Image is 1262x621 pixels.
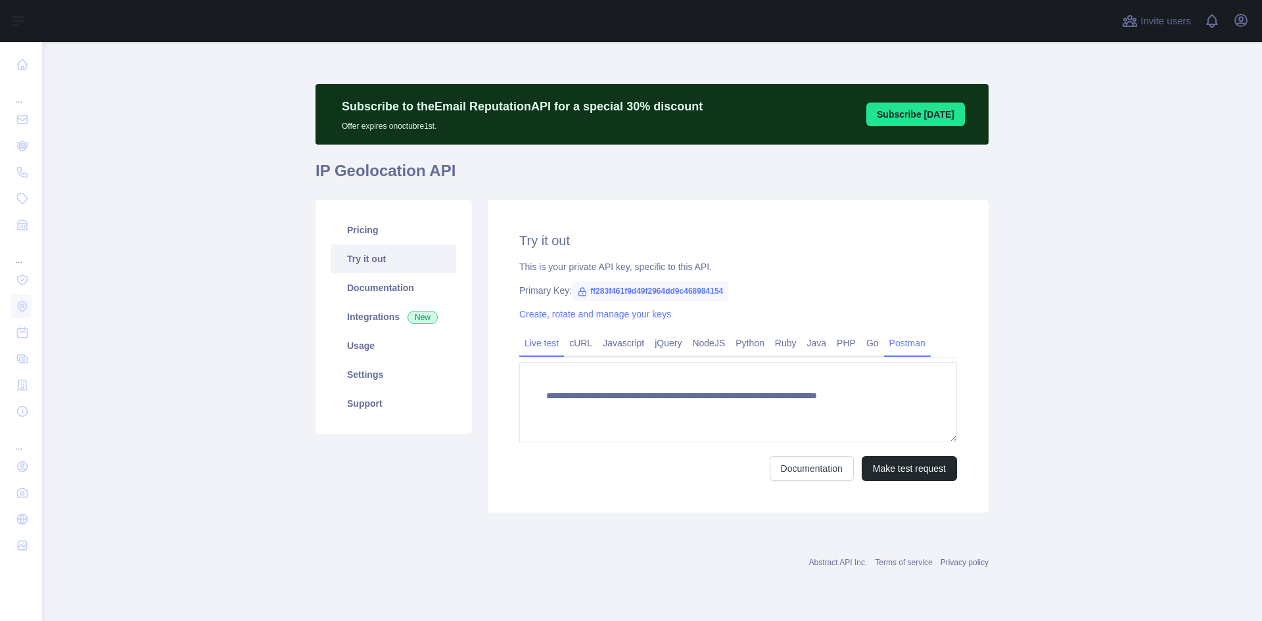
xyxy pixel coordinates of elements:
a: Python [730,333,770,354]
a: Support [331,389,456,418]
h1: IP Geolocation API [315,160,989,192]
button: Invite users [1119,11,1194,32]
a: Usage [331,331,456,360]
a: Go [861,333,884,354]
a: Pricing [331,216,456,244]
h2: Try it out [519,231,957,250]
a: Integrations New [331,302,456,331]
a: Documentation [770,456,854,481]
span: Invite users [1140,14,1191,29]
a: Javascript [597,333,649,354]
a: Java [802,333,832,354]
a: Terms of service [875,558,932,567]
a: Live test [519,333,564,354]
a: jQuery [649,333,687,354]
p: Offer expires on octubre 1st. [342,116,703,131]
span: New [408,311,438,324]
div: ... [11,79,32,105]
a: Settings [331,360,456,389]
div: ... [11,426,32,452]
a: NodeJS [687,333,730,354]
div: Primary Key: [519,284,957,297]
a: Create, rotate and manage your keys [519,309,671,319]
a: Abstract API Inc. [809,558,868,567]
a: Postman [884,333,931,354]
a: PHP [831,333,861,354]
a: Try it out [331,244,456,273]
button: Make test request [862,456,957,481]
p: Subscribe to the Email Reputation API for a special 30 % discount [342,97,703,116]
div: ... [11,239,32,265]
a: Documentation [331,273,456,302]
span: ff283f461f9d49f2964dd9c468984154 [572,281,728,301]
a: cURL [564,333,597,354]
a: Privacy policy [941,558,989,567]
div: This is your private API key, specific to this API. [519,260,957,273]
button: Subscribe [DATE] [866,103,965,126]
a: Ruby [770,333,802,354]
